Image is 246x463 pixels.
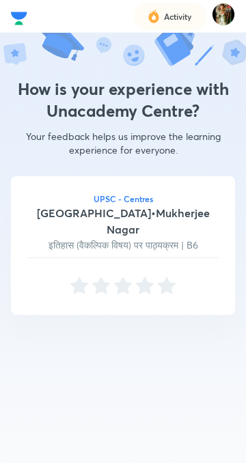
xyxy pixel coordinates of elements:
[212,3,235,26] img: Abhay Pal
[148,8,160,25] img: activity
[49,238,198,252] p: इतिहास (वैकल्पिक विषय) पर पाठ्यक्रम | B6
[6,78,240,122] h1: How is your experience with Unacademy Centre?
[27,205,219,238] h5: [GEOGRAPHIC_DATA] • Mukherjee Nagar
[94,193,153,205] h6: UPSC - Centres
[11,8,27,25] a: Company Logo
[11,8,27,29] img: Company Logo
[25,130,221,157] p: Your feedback helps us improve the learning experience for everyone.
